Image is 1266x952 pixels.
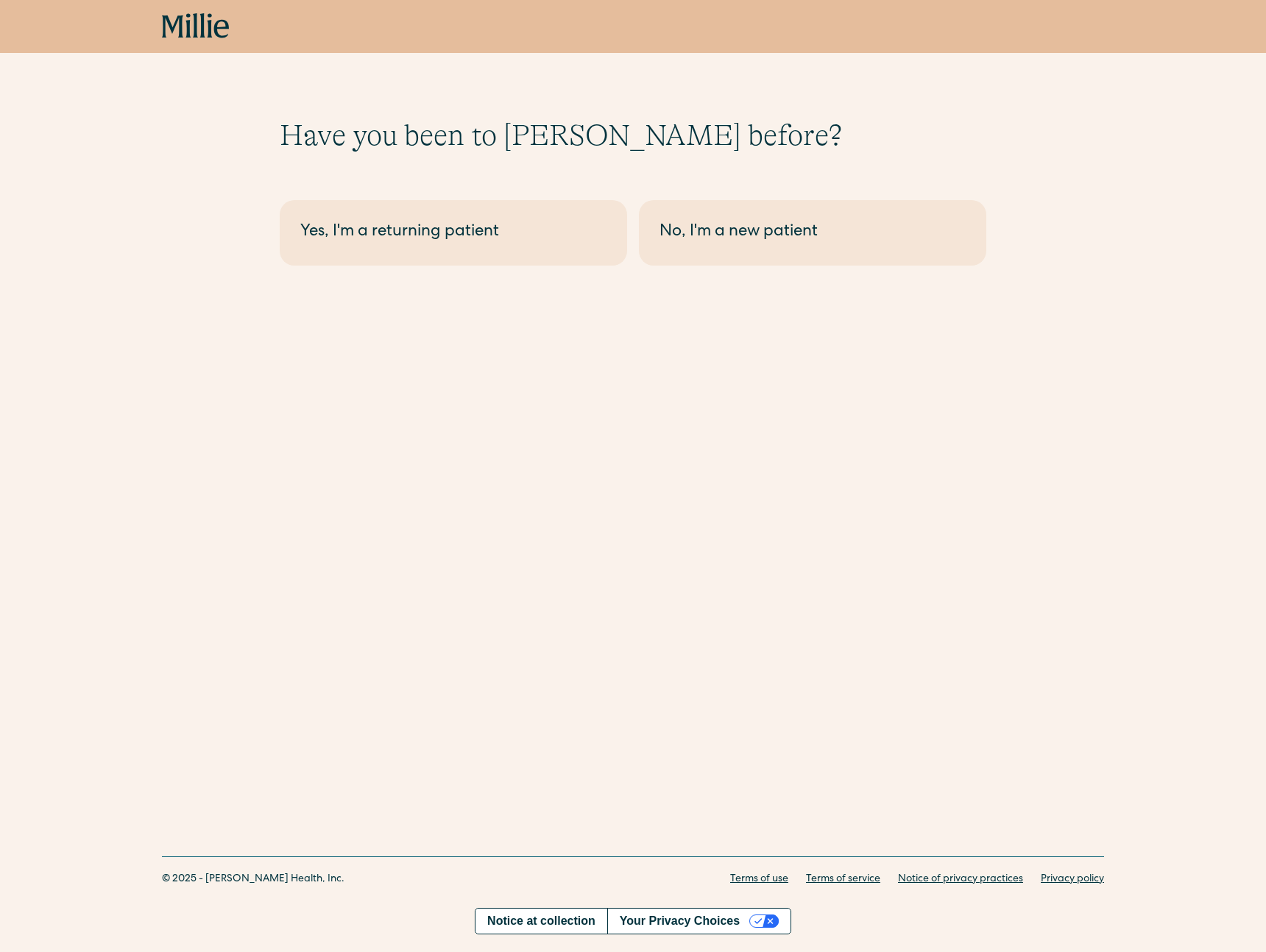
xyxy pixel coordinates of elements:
[280,200,627,266] a: Yes, I'm a returning patient
[659,221,966,245] div: No, I'm a new patient
[300,221,607,245] div: Yes, I'm a returning patient
[730,872,788,887] a: Terms of use
[475,909,607,934] a: Notice at collection
[1041,872,1104,887] a: Privacy policy
[898,872,1023,887] a: Notice of privacy practices
[639,200,986,266] a: No, I'm a new patient
[162,872,344,887] div: © 2025 - [PERSON_NAME] Health, Inc.
[607,909,791,934] button: Your Privacy Choices
[280,118,986,153] h1: Have you been to [PERSON_NAME] before?
[806,872,880,887] a: Terms of service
